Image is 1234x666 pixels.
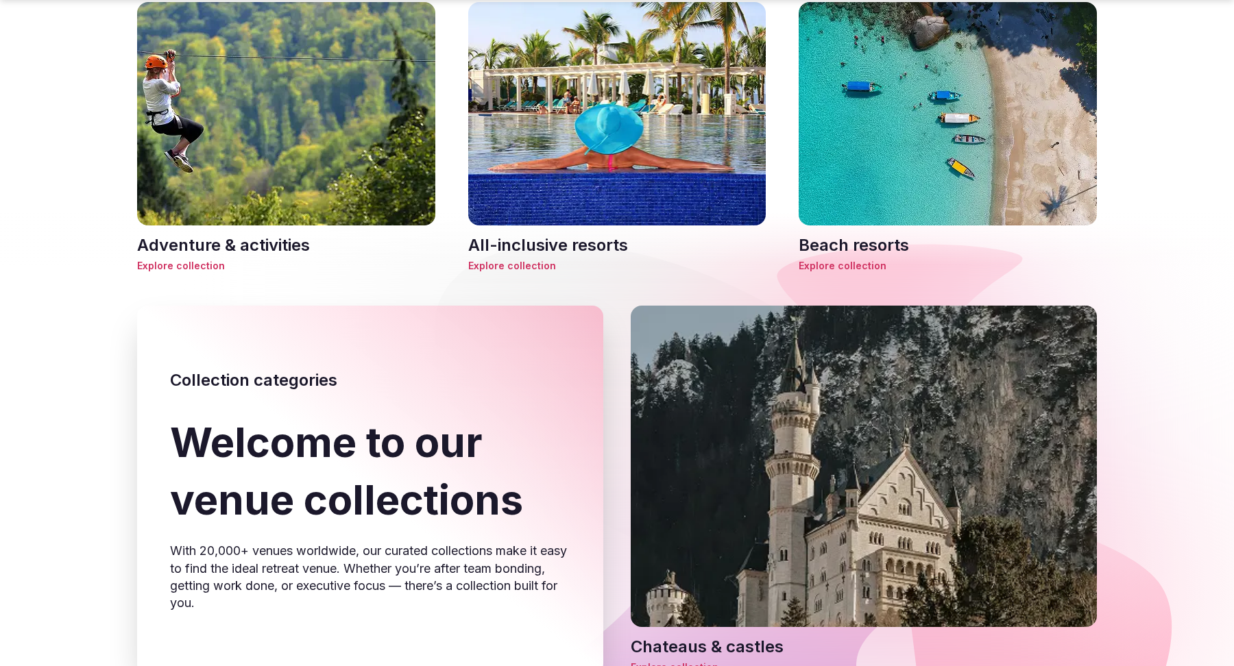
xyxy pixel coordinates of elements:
img: Chateaus & castles [631,306,1097,655]
h3: Adventure & activities [137,234,435,257]
a: All-inclusive resortsAll-inclusive resortsExplore collection [468,2,766,273]
p: With 20,000+ venues worldwide, our curated collections make it easy to find the ideal retreat ven... [170,542,570,611]
span: Explore collection [799,259,1097,273]
a: Adventure & activitiesAdventure & activitiesExplore collection [137,2,435,273]
h3: Chateaus & castles [631,635,1097,658]
img: All-inclusive resorts [468,2,766,225]
img: Adventure & activities [137,2,435,225]
a: Beach resortsBeach resortsExplore collection [799,2,1097,273]
h3: All-inclusive resorts [468,234,766,257]
h2: Collection categories [170,369,570,392]
h3: Beach resorts [799,234,1097,257]
span: Explore collection [468,259,766,273]
h1: Welcome to our venue collections [170,413,570,528]
span: Explore collection [137,259,435,273]
img: Beach resorts [799,2,1097,225]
